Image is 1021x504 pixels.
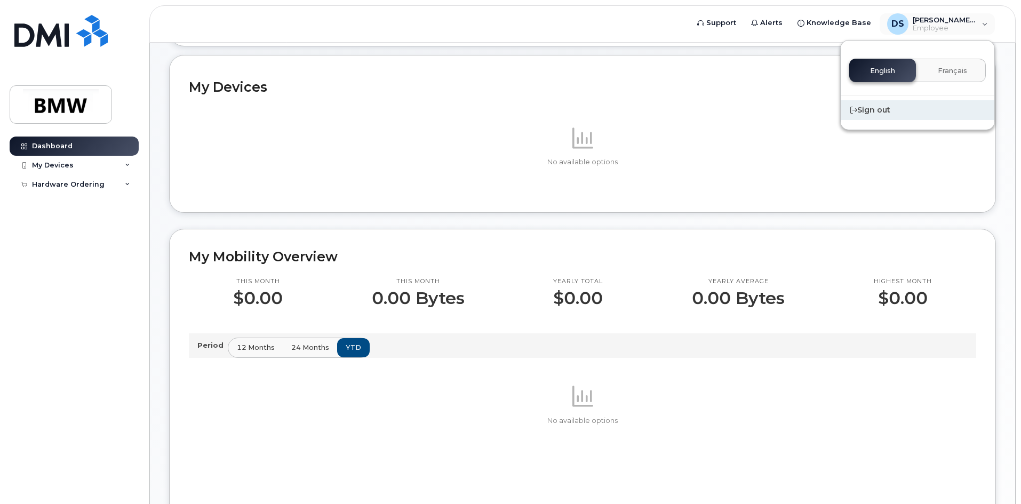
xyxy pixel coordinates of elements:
p: 0.00 Bytes [372,289,465,308]
h2: My Mobility Overview [189,249,976,265]
h2: My Devices [189,79,839,95]
span: Employee [913,24,977,33]
p: Yearly average [692,277,785,286]
span: DS [891,18,904,30]
div: Sign out [841,100,994,120]
span: Français [938,67,967,75]
p: No available options [189,416,976,426]
iframe: Messenger Launcher [975,458,1013,496]
p: 0.00 Bytes [692,289,785,308]
span: 24 months [291,342,329,353]
span: 12 months [237,342,275,353]
p: No available options [189,157,976,167]
p: $0.00 [233,289,283,308]
div: Donnie Sam [880,13,995,35]
span: Support [706,18,736,28]
p: $0.00 [874,289,932,308]
a: Knowledge Base [790,12,879,34]
span: Knowledge Base [807,18,871,28]
p: This month [233,277,283,286]
p: Period [197,340,228,350]
p: Highest month [874,277,932,286]
p: $0.00 [553,289,603,308]
p: This month [372,277,465,286]
a: Support [690,12,744,34]
span: Alerts [760,18,783,28]
a: Alerts [744,12,790,34]
span: [PERSON_NAME] [PERSON_NAME] [913,15,977,24]
p: Yearly total [553,277,603,286]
